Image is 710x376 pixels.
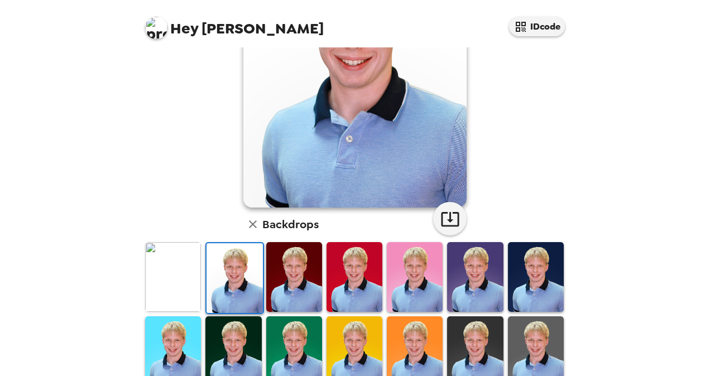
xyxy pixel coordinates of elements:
[170,18,198,38] span: Hey
[145,11,324,36] span: [PERSON_NAME]
[262,215,319,233] h6: Backdrops
[145,242,201,312] img: Original
[145,17,167,39] img: profile pic
[509,17,565,36] button: IDcode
